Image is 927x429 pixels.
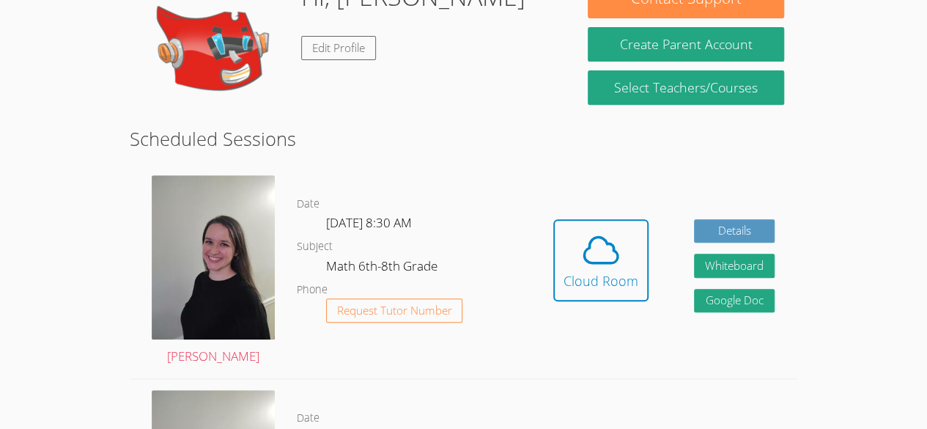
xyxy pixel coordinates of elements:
button: Whiteboard [694,254,775,278]
span: [DATE] 8:30 AM [326,214,412,231]
dt: Date [297,195,320,213]
img: avatar.png [152,175,275,340]
a: Details [694,219,775,243]
h2: Scheduled Sessions [130,125,797,153]
a: Google Doc [694,289,775,313]
button: Create Parent Account [588,27,783,62]
dt: Date [297,409,320,428]
div: Cloud Room [564,271,638,291]
dt: Phone [297,281,328,299]
span: Request Tutor Number [337,305,452,316]
dd: Math 6th-8th Grade [326,256,440,281]
a: [PERSON_NAME] [152,175,275,367]
dt: Subject [297,238,333,256]
a: Edit Profile [301,36,376,60]
a: Select Teachers/Courses [588,70,783,105]
button: Cloud Room [553,219,649,301]
button: Request Tutor Number [326,298,463,323]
